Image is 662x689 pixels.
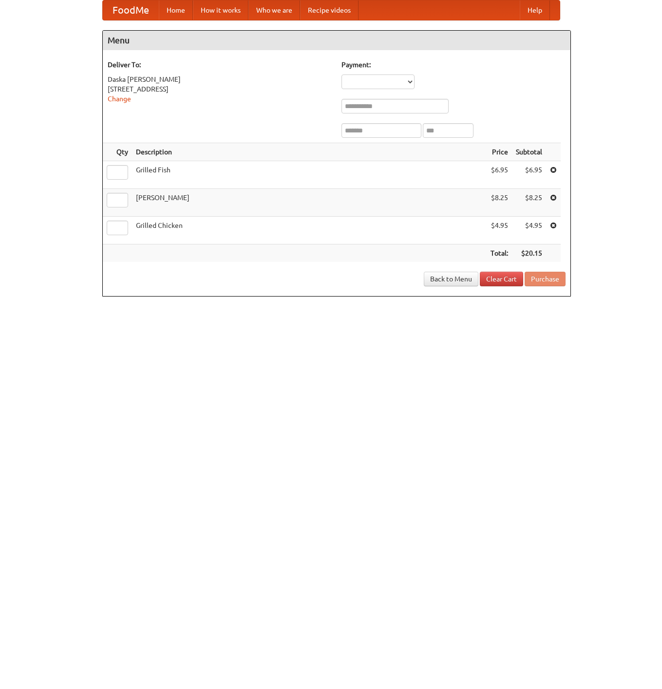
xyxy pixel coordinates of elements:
[108,60,332,70] h5: Deliver To:
[132,161,487,189] td: Grilled Fish
[132,189,487,217] td: [PERSON_NAME]
[103,0,159,20] a: FoodMe
[487,189,512,217] td: $8.25
[512,189,546,217] td: $8.25
[480,272,523,286] a: Clear Cart
[193,0,248,20] a: How it works
[103,143,132,161] th: Qty
[248,0,300,20] a: Who we are
[487,217,512,244] td: $4.95
[487,143,512,161] th: Price
[159,0,193,20] a: Home
[512,143,546,161] th: Subtotal
[132,217,487,244] td: Grilled Chicken
[512,217,546,244] td: $4.95
[108,95,131,103] a: Change
[132,143,487,161] th: Description
[341,60,566,70] h5: Payment:
[520,0,550,20] a: Help
[487,244,512,262] th: Total:
[525,272,566,286] button: Purchase
[108,74,332,84] div: Daska [PERSON_NAME]
[512,244,546,262] th: $20.15
[108,84,332,94] div: [STREET_ADDRESS]
[103,31,570,50] h4: Menu
[512,161,546,189] td: $6.95
[300,0,359,20] a: Recipe videos
[424,272,478,286] a: Back to Menu
[487,161,512,189] td: $6.95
